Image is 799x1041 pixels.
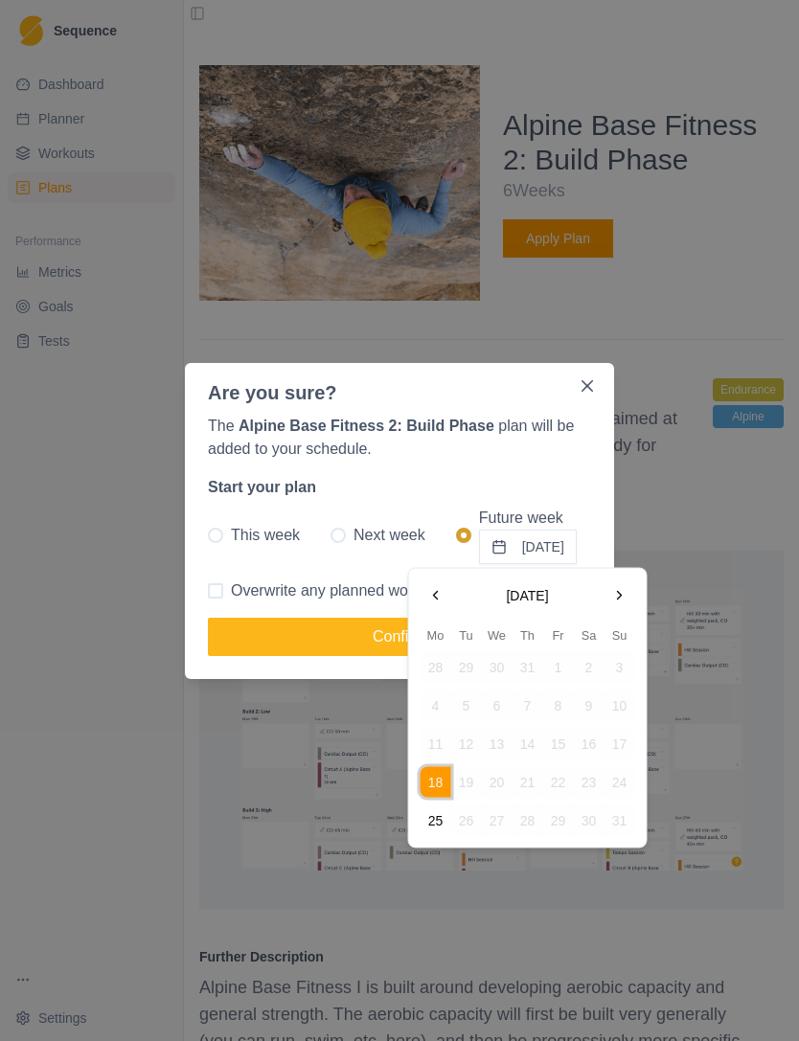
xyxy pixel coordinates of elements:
[421,626,451,645] th: Monday
[572,371,603,401] button: Close
[208,476,591,499] p: Start your plan
[354,524,425,547] span: Next week
[185,407,614,679] div: The plan will be added to your schedule.
[421,767,451,798] button: Monday, August 18th, 2025, selected
[208,618,591,656] button: Confirm
[231,524,300,547] span: This week
[421,580,451,611] button: Go to the Previous Month
[479,507,577,530] p: Future week
[543,626,574,645] th: Friday
[605,580,635,611] button: Go to the Next Month
[479,530,577,564] button: Future week
[605,626,635,645] th: Sunday
[421,805,451,836] button: Monday, August 25th, 2025
[421,626,635,836] table: August 2025
[231,579,450,602] span: Overwrite any planned workouts
[574,626,605,645] th: Saturday
[513,626,543,645] th: Thursday
[239,418,494,434] p: Alpine Base Fitness 2: Build Phase
[185,363,614,407] header: Are you sure?
[482,626,513,645] th: Wednesday
[451,626,482,645] th: Tuesday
